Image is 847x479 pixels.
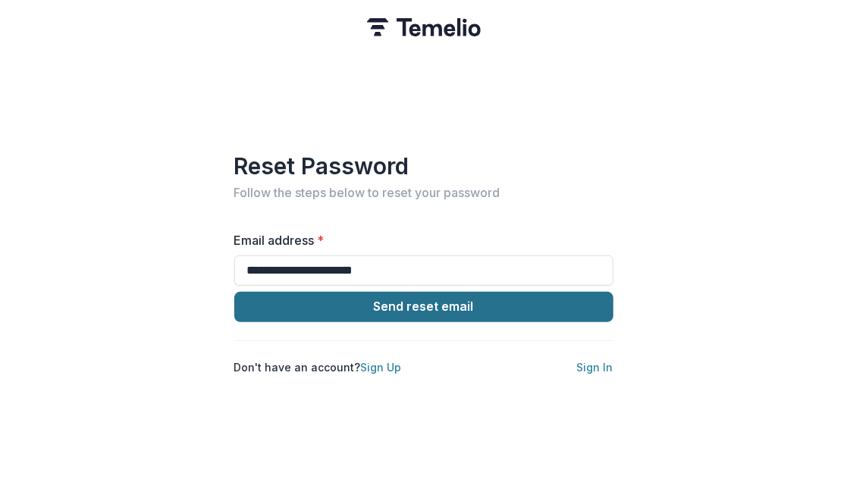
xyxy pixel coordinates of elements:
[234,231,604,249] label: Email address
[361,361,402,374] a: Sign Up
[234,152,613,180] h1: Reset Password
[234,186,613,200] h2: Follow the steps below to reset your password
[367,18,481,36] img: Temelio
[234,292,613,322] button: Send reset email
[577,361,613,374] a: Sign In
[234,359,402,375] p: Don't have an account?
